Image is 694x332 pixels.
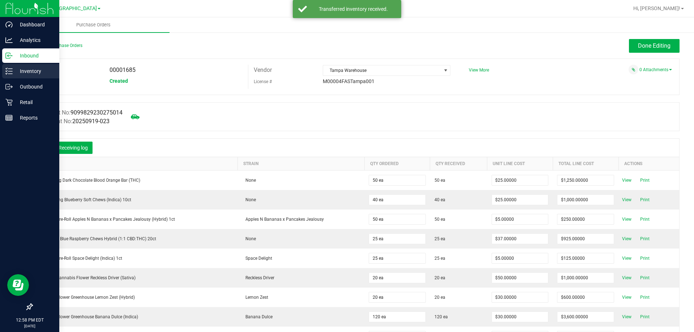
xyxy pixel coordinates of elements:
input: 0 ea [369,292,425,302]
div: FT 0.5g Pre-Roll Apples N Bananas x Pancakes Jealousy (Hybrid) 1ct [37,216,234,223]
span: 50 ea [434,177,445,184]
input: $0.00000 [557,253,614,263]
span: View [620,195,634,204]
div: HT 100mg Dark Chocolate Blood Orange Bar (THC) [37,177,234,184]
span: Space Delight [242,256,272,261]
p: Reports [13,113,56,122]
span: Hi, [PERSON_NAME]! [633,5,680,11]
input: $0.00000 [557,214,614,224]
p: Retail [13,98,56,107]
th: Qty Received [430,157,487,170]
input: $0.00000 [557,273,614,283]
span: Print [638,234,652,243]
span: Print [638,293,652,302]
span: View [620,273,634,282]
input: 0 ea [369,214,425,224]
span: [GEOGRAPHIC_DATA] [47,5,97,12]
span: 40 ea [434,197,445,203]
input: $0.00000 [492,292,548,302]
div: WNA 10mg Blueberry Soft Chews (Indica) 10ct [37,197,234,203]
input: 0 ea [369,312,425,322]
div: FT 3.5g Cannabis Flower Reckless Driver (Sativa) [37,275,234,281]
label: Shipment No: [38,117,110,126]
input: $0.00000 [492,253,548,263]
input: $0.00000 [557,234,614,244]
span: Attach a document [629,65,638,74]
input: $0.00000 [557,195,614,205]
p: Analytics [13,36,56,44]
span: 20 ea [434,275,445,281]
span: None [242,197,256,202]
span: 25 ea [434,236,445,242]
input: $0.00000 [557,292,614,302]
input: $0.00000 [492,312,548,322]
input: 0 ea [369,175,425,185]
th: Total Line Cost [553,157,618,170]
span: None [242,178,256,183]
span: View More [469,68,489,73]
inline-svg: Retail [5,99,13,106]
span: None [242,236,256,241]
input: 0 ea [369,234,425,244]
span: Lemon Zest [242,295,268,300]
span: 50 ea [434,216,445,223]
th: Actions [618,157,679,170]
span: View [620,312,634,321]
span: Print [638,176,652,185]
span: 120 ea [434,314,448,320]
span: Print [638,195,652,204]
input: $0.00000 [492,175,548,185]
button: Receiving log [54,142,93,154]
input: $0.00000 [492,214,548,224]
label: Manifest No: [38,108,123,117]
p: 12:58 PM EDT [3,317,56,323]
span: View [620,254,634,263]
label: License # [254,76,272,87]
span: Created [110,78,128,84]
span: View [620,293,634,302]
iframe: Resource center [7,274,29,296]
div: FD 3.5g Flower Greenhouse Lemon Zest (Hybrid) [37,294,234,301]
th: Item [33,157,238,170]
button: Done Editing [629,39,680,53]
input: $0.00000 [557,175,614,185]
input: 0 ea [369,273,425,283]
span: Apples N Bananas x Pancakes Jealousy [242,217,324,222]
inline-svg: Dashboard [5,21,13,28]
span: Reckless Driver [242,275,274,280]
span: 00001685 [110,66,136,73]
span: M00004FASTampa001 [323,78,374,84]
input: $0.00000 [492,195,548,205]
inline-svg: Analytics [5,36,13,44]
th: Qty Ordered [364,157,430,170]
span: View [620,215,634,224]
span: Done Editing [638,42,671,49]
th: Strain [237,157,364,170]
span: Print [638,254,652,263]
span: Mark as not Arrived [128,109,142,124]
span: Banana Dulce [242,314,273,319]
div: FT 0.5g Pre-Roll Space Delight (Indica) 1ct [37,255,234,262]
span: View [620,176,634,185]
span: Print [638,312,652,321]
input: $0.00000 [492,273,548,283]
a: Purchase Orders [17,17,170,33]
span: View [620,234,634,243]
div: Transferred inventory received. [311,5,396,13]
inline-svg: Inbound [5,52,13,59]
p: Dashboard [13,20,56,29]
a: 0 Attachments [639,67,672,72]
input: $0.00000 [557,312,614,322]
inline-svg: Reports [5,114,13,121]
p: Outbound [13,82,56,91]
span: 20 ea [434,294,445,301]
span: 9099829230275014 [70,109,123,116]
span: Print [638,215,652,224]
inline-svg: Outbound [5,83,13,90]
div: HT 10mg Blue Raspberry Chews Hybrid (1:1 CBD:THC) 20ct [37,236,234,242]
p: Inventory [13,67,56,76]
span: Tampa Warehouse [323,65,441,76]
div: FD 3.5g Flower Greenhouse Banana Dulce (Indica) [37,314,234,320]
label: Vendor [254,65,272,76]
input: $0.00000 [492,234,548,244]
